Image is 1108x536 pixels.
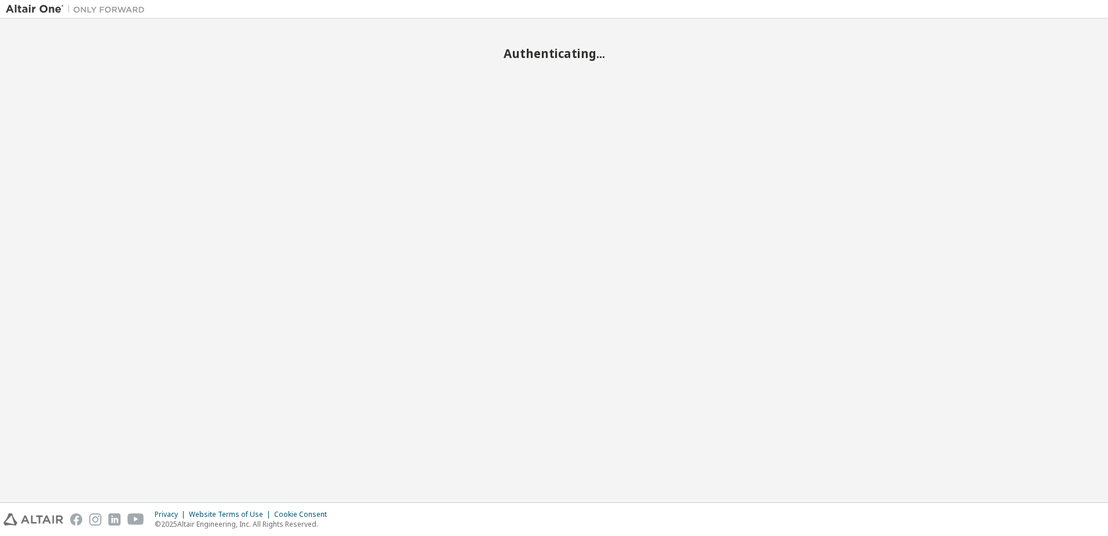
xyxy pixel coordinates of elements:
[155,519,334,529] p: © 2025 Altair Engineering, Inc. All Rights Reserved.
[155,510,189,519] div: Privacy
[108,513,121,526] img: linkedin.svg
[189,510,274,519] div: Website Terms of Use
[6,46,1102,61] h2: Authenticating...
[89,513,101,526] img: instagram.svg
[127,513,144,526] img: youtube.svg
[6,3,151,15] img: Altair One
[274,510,334,519] div: Cookie Consent
[70,513,82,526] img: facebook.svg
[3,513,63,526] img: altair_logo.svg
